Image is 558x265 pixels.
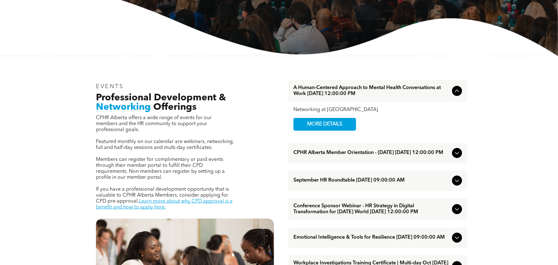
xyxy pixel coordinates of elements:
span: September HR Roundtable [DATE] 09:00:00 AM [293,178,450,183]
a: Learn more about why CPD approval is a benefit and how to apply here. [96,199,233,210]
span: Networking [96,103,151,112]
span: If you have a professional development opportunity that is valuable to CPHR Alberta Members, cons... [96,187,229,204]
span: Conference Sponsor Webinar - HR Strategy in Digital Transformation for [DATE] World [DATE] 12:00:... [293,203,450,215]
span: Offerings [153,103,197,112]
div: Networking at [GEOGRAPHIC_DATA] [293,107,462,113]
a: MORE DETAILS [293,118,356,131]
span: Professional Development & [96,93,226,103]
span: A Human-Centered Approach to Mental Health Conversations at Work [DATE] 12:00:00 PM [293,85,450,97]
span: Emotional Intelligence & Tools for Resilience [DATE] 09:00:00 AM [293,235,450,241]
span: Members can register for complimentary or paid events through their member portal to fulfill thei... [96,157,225,180]
span: MORE DETAILS [300,118,350,130]
span: Featured monthly on our calendar are webinars, networking, full and half-day sessions and multi-d... [96,139,234,150]
span: EVENTS [96,84,124,89]
span: CPHR Alberta offers a wide range of events for our members and the HR community to support your p... [96,115,212,132]
span: CPHR Alberta Member Orientation - [DATE] [DATE] 12:00:00 PM [293,150,450,156]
